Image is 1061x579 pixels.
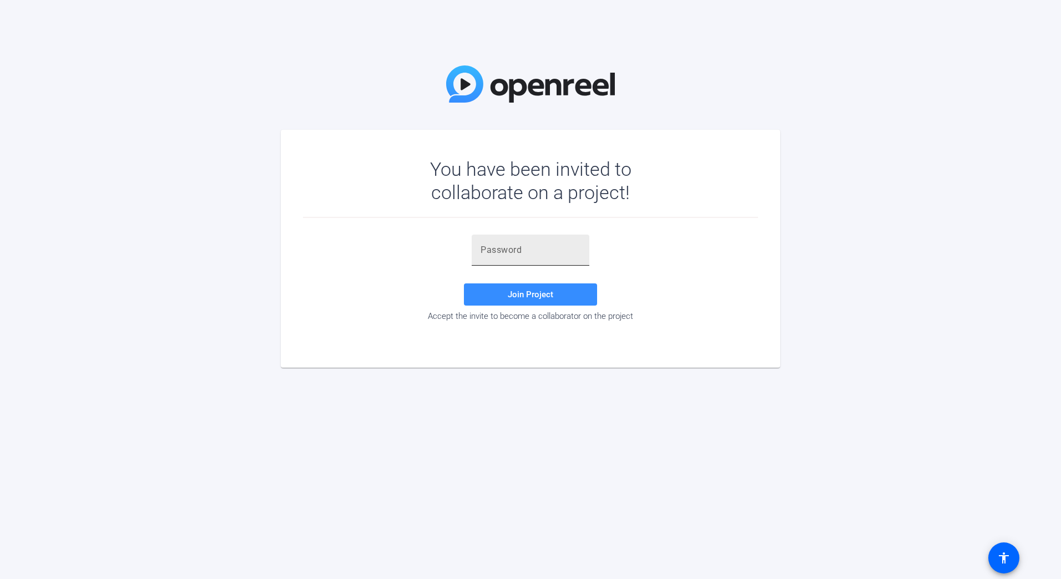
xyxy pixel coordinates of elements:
[997,551,1011,565] mat-icon: accessibility
[481,243,580,257] input: Password
[464,283,597,306] button: Join Project
[398,158,664,204] div: You have been invited to collaborate on a project!
[446,65,615,103] img: OpenReel Logo
[303,311,758,321] div: Accept the invite to become a collaborator on the project
[508,289,553,299] span: Join Project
